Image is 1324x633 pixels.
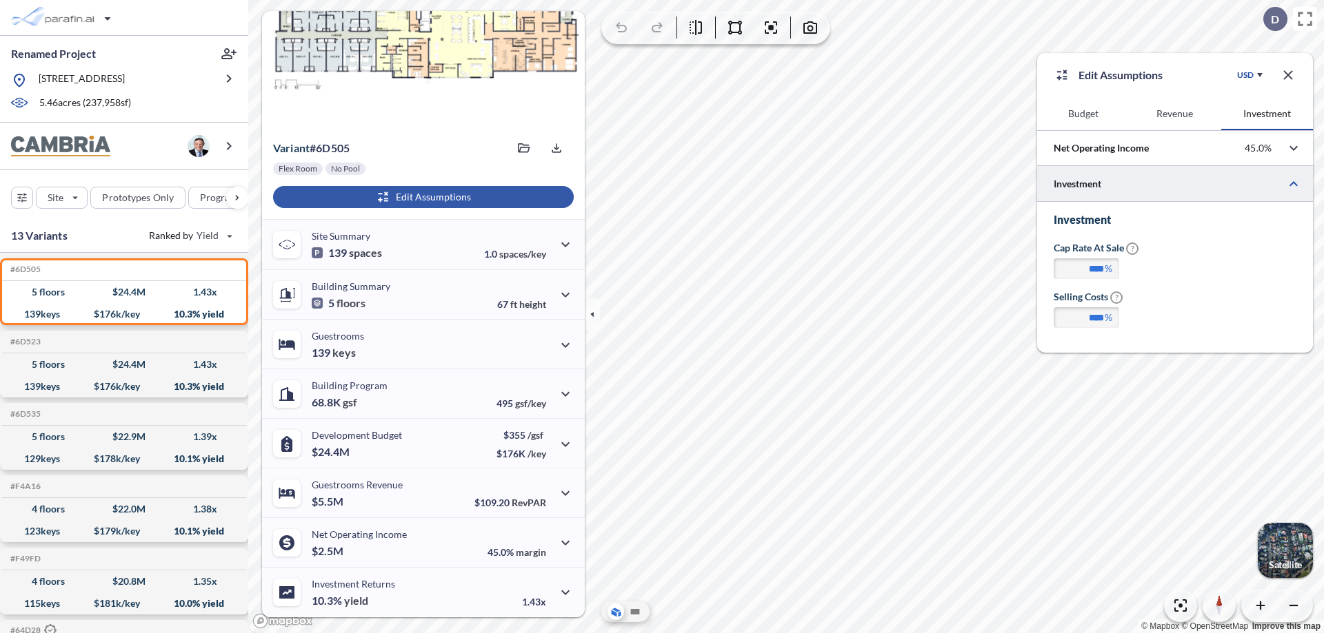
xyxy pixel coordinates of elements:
[1271,13,1279,25] p: D
[497,298,546,310] p: 67
[312,479,403,490] p: Guestrooms Revenue
[312,280,390,292] p: Building Summary
[349,246,382,260] span: spaces
[1221,97,1313,130] button: Investment
[102,191,174,205] p: Prototypes Only
[8,409,41,419] h5: Click to copy the code
[39,96,131,111] p: 5.46 acres ( 237,958 sf)
[188,187,263,209] button: Program
[312,346,356,360] p: 139
[528,429,543,441] span: /gsf
[522,596,546,608] p: 1.43x
[512,497,546,508] span: RevPAR
[484,248,546,260] p: 1.0
[273,186,574,208] button: Edit Assumptions
[496,448,546,459] p: $176K
[1037,97,1129,130] button: Budget
[312,594,368,608] p: 10.3%
[344,594,368,608] span: yield
[8,481,41,491] h5: Click to copy the code
[48,191,63,205] p: Site
[343,395,357,409] span: gsf
[273,141,350,155] p: # 6d505
[1129,97,1221,130] button: Revenue
[1245,142,1272,154] p: 45.0%
[1079,67,1163,83] p: Edit Assumptions
[496,397,546,409] p: 495
[515,397,546,409] span: gsf/key
[312,395,357,409] p: 68.8K
[188,135,210,157] img: user logo
[138,225,241,247] button: Ranked by Yield
[312,528,407,540] p: Net Operating Income
[1105,311,1112,324] label: %
[1141,621,1179,631] a: Mapbox
[1258,523,1313,578] button: Switcher ImageSatellite
[1110,291,1123,304] span: ?
[312,445,352,459] p: $24.4M
[11,227,68,244] p: 13 Variants
[312,495,345,508] p: $5.5M
[519,298,546,310] span: height
[1054,241,1139,255] label: Cap Rate at Sale
[499,248,546,260] span: spaces/key
[337,296,365,310] span: floors
[312,544,345,558] p: $2.5M
[8,337,41,346] h5: Click to copy the code
[279,163,317,174] p: Flex Room
[36,187,88,209] button: Site
[1126,242,1139,255] span: ?
[627,603,643,620] button: Site Plan
[273,141,310,154] span: Variant
[1269,559,1302,570] p: Satellite
[1105,262,1112,276] label: %
[608,603,624,620] button: Aerial View
[1237,70,1254,81] div: USD
[510,298,517,310] span: ft
[488,546,546,558] p: 45.0%
[496,429,546,441] p: $355
[200,191,239,205] p: Program
[312,429,402,441] p: Development Budget
[8,554,41,563] h5: Click to copy the code
[312,330,364,342] p: Guestrooms
[1054,213,1296,227] h3: Investment
[312,578,395,590] p: Investment Returns
[197,229,219,242] span: Yield
[312,246,382,260] p: 139
[1054,141,1149,155] p: Net Operating Income
[312,230,370,242] p: Site Summary
[1181,621,1248,631] a: OpenStreetMap
[11,46,96,61] p: Renamed Project
[312,380,388,391] p: Building Program
[90,187,185,209] button: Prototypes Only
[312,296,365,310] p: 5
[516,546,546,558] span: margin
[528,448,546,459] span: /key
[331,163,360,174] p: No Pool
[39,72,125,89] p: [STREET_ADDRESS]
[1252,621,1321,631] a: Improve this map
[1054,290,1123,304] label: Selling Costs
[252,613,313,629] a: Mapbox homepage
[474,497,546,508] p: $109.20
[1258,523,1313,578] img: Switcher Image
[332,346,356,360] span: keys
[11,136,110,157] img: BrandImage
[8,264,41,274] h5: Click to copy the code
